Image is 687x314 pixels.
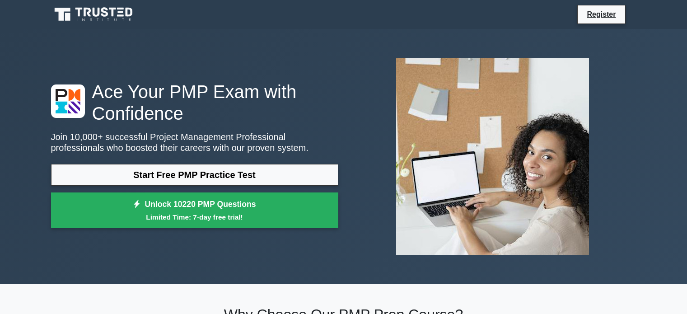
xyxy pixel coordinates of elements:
[51,164,338,186] a: Start Free PMP Practice Test
[581,9,621,20] a: Register
[51,81,338,124] h1: Ace Your PMP Exam with Confidence
[51,131,338,153] p: Join 10,000+ successful Project Management Professional professionals who boosted their careers w...
[51,192,338,229] a: Unlock 10220 PMP QuestionsLimited Time: 7-day free trial!
[62,212,327,222] small: Limited Time: 7-day free trial!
